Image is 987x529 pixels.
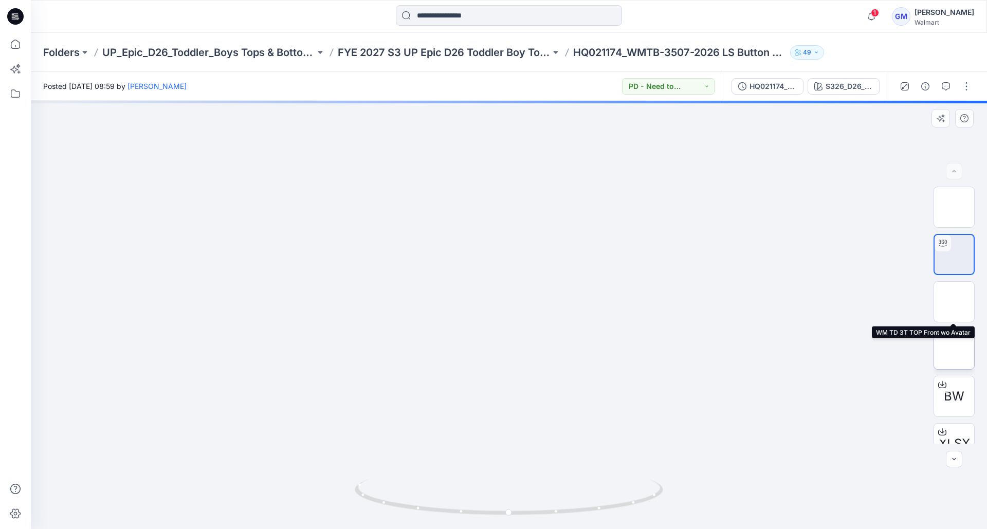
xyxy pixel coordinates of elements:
button: 49 [790,45,824,60]
p: 49 [803,47,811,58]
div: HQ021174_Rev1_WMTB-3507-2026 LS Button Down Denim Shirt_Full Colorway [750,81,797,92]
button: HQ021174_Rev1_WMTB-3507-2026 LS Button Down Denim Shirt_Full Colorway [732,78,803,95]
div: S326_D26_WN_Skate Dinos V1_CW3 _ Old Ivory Cream_Black Soot [826,81,873,92]
button: S326_D26_WN_Skate Dinos V1_CW3 _ Old Ivory Cream_Black Soot [808,78,880,95]
span: 1 [871,9,879,17]
a: [PERSON_NAME] [127,82,187,90]
button: Details [917,78,934,95]
div: [PERSON_NAME] [915,6,974,19]
span: BW [944,387,964,406]
span: XLSX [939,434,970,453]
div: Walmart [915,19,974,26]
a: FYE 2027 S3 UP Epic D26 Toddler Boy Tops & Bottoms [338,45,551,60]
div: GM [892,7,910,26]
p: HQ021174_WMTB-3507-2026 LS Button Down Denim Shirt [573,45,786,60]
a: Folders [43,45,80,60]
span: Posted [DATE] 08:59 by [43,81,187,92]
a: UP_Epic_D26_Toddler_Boys Tops & Bottoms [102,45,315,60]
